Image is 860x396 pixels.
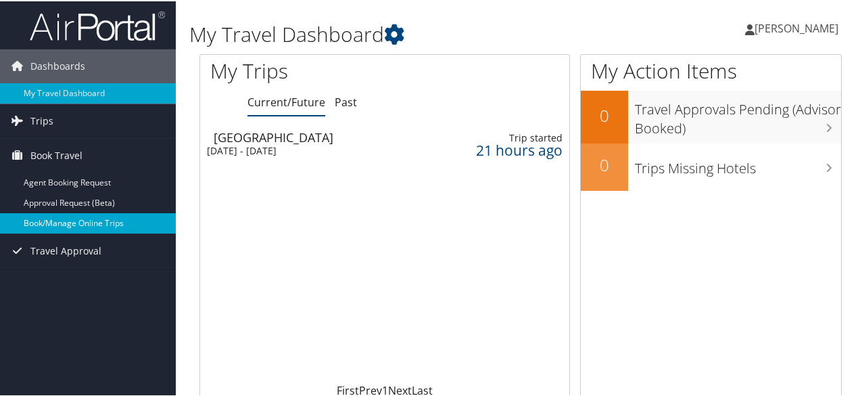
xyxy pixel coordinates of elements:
div: [GEOGRAPHIC_DATA] [214,130,408,142]
h3: Travel Approvals Pending (Advisor Booked) [635,92,841,137]
span: Dashboards [30,48,85,82]
a: 0Travel Approvals Pending (Advisor Booked) [581,89,841,141]
a: 0Trips Missing Hotels [581,142,841,190]
div: [DATE] - [DATE] [207,144,402,156]
a: Past [335,93,357,108]
div: 21 hours ago [449,143,562,155]
div: Trip started [449,131,562,143]
h2: 0 [581,152,628,175]
h2: 0 [581,103,628,126]
h1: My Action Items [581,56,841,84]
span: Travel Approval [30,233,101,267]
span: [PERSON_NAME] [755,20,838,35]
span: Book Travel [30,137,82,171]
h3: Trips Missing Hotels [635,151,841,177]
h1: My Travel Dashboard [189,19,631,47]
span: Trips [30,103,53,137]
img: airportal-logo.png [30,9,165,41]
a: [PERSON_NAME] [745,7,852,47]
a: Current/Future [247,93,325,108]
h1: My Trips [210,56,405,84]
